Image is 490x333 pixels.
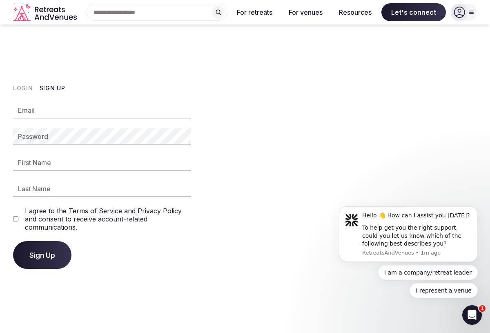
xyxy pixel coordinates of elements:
span: 1 [479,305,486,312]
a: Privacy Policy [138,207,182,215]
button: Resources [332,3,378,21]
a: Visit the homepage [13,3,78,22]
span: Let's connect [381,3,446,21]
a: Terms of Service [69,207,122,215]
iframe: Intercom notifications message [327,196,490,329]
iframe: Intercom live chat [462,305,482,325]
img: My Account Background [204,25,490,328]
label: I agree to the and and consent to receive account-related communications. [25,207,191,231]
button: For venues [282,3,329,21]
button: Sign Up [40,84,65,92]
button: For retreats [230,3,279,21]
button: Sign Up [13,241,71,269]
button: Login [13,84,33,92]
span: Sign Up [29,251,55,259]
svg: Retreats and Venues company logo [13,3,78,22]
